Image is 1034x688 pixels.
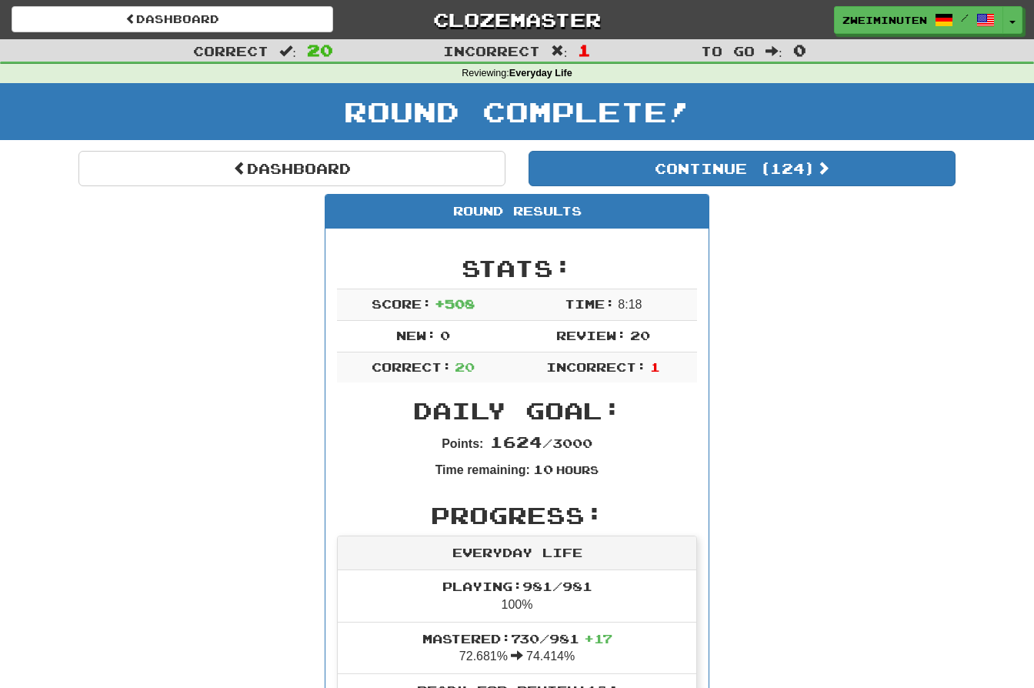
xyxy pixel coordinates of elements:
[422,631,612,646] span: Mastered: 730 / 981
[78,151,505,186] a: Dashboard
[435,463,530,476] strong: Time remaining:
[396,328,436,342] span: New:
[279,45,296,58] span: :
[443,43,540,58] span: Incorrect
[337,398,697,423] h2: Daily Goal:
[356,6,678,33] a: Clozemaster
[834,6,1003,34] a: Zweiminuten /
[337,503,697,528] h2: Progress:
[337,255,697,281] h2: Stats:
[307,41,333,59] span: 20
[440,328,450,342] span: 0
[701,43,755,58] span: To go
[490,436,592,450] span: / 3000
[5,96,1029,127] h1: Round Complete!
[509,68,572,78] strong: Everyday Life
[533,462,553,476] span: 10
[565,296,615,311] span: Time:
[556,463,599,476] small: Hours
[551,45,568,58] span: :
[546,359,646,374] span: Incorrect:
[442,437,483,450] strong: Points:
[618,298,642,311] span: 8 : 18
[372,296,432,311] span: Score:
[529,151,956,186] button: Continue (124)
[338,622,696,675] li: 72.681% 74.414%
[435,296,475,311] span: + 508
[842,13,927,27] span: Zweiminuten
[490,433,542,451] span: 1624
[650,359,660,374] span: 1
[578,41,591,59] span: 1
[793,41,806,59] span: 0
[372,359,452,374] span: Correct:
[584,631,612,646] span: + 17
[630,328,650,342] span: 20
[193,43,269,58] span: Correct
[338,536,696,570] div: Everyday Life
[556,328,626,342] span: Review:
[442,579,592,593] span: Playing: 981 / 981
[961,12,969,23] span: /
[338,570,696,623] li: 100%
[325,195,709,229] div: Round Results
[12,6,333,32] a: Dashboard
[455,359,475,374] span: 20
[765,45,782,58] span: :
